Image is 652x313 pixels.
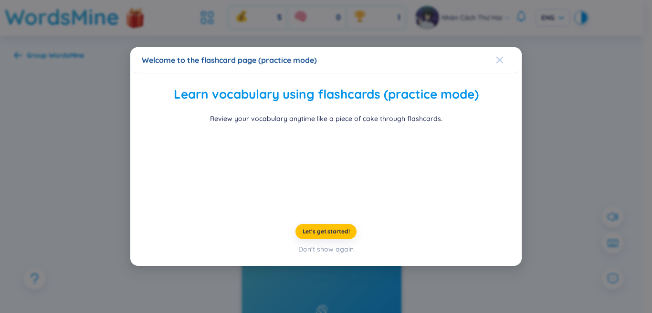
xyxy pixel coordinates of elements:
button: Let's get started! [295,224,357,239]
button: Close [496,47,522,73]
span: Let's get started! [303,228,350,235]
h2: Learn vocabulary using flashcards (practice mode) [145,85,508,104]
div: Review your vocabulary anytime like a piece of cake through flashcards. [210,113,442,124]
div: Don't show again [298,244,354,254]
div: Welcome to the flashcard page (practice mode) [142,55,510,65]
